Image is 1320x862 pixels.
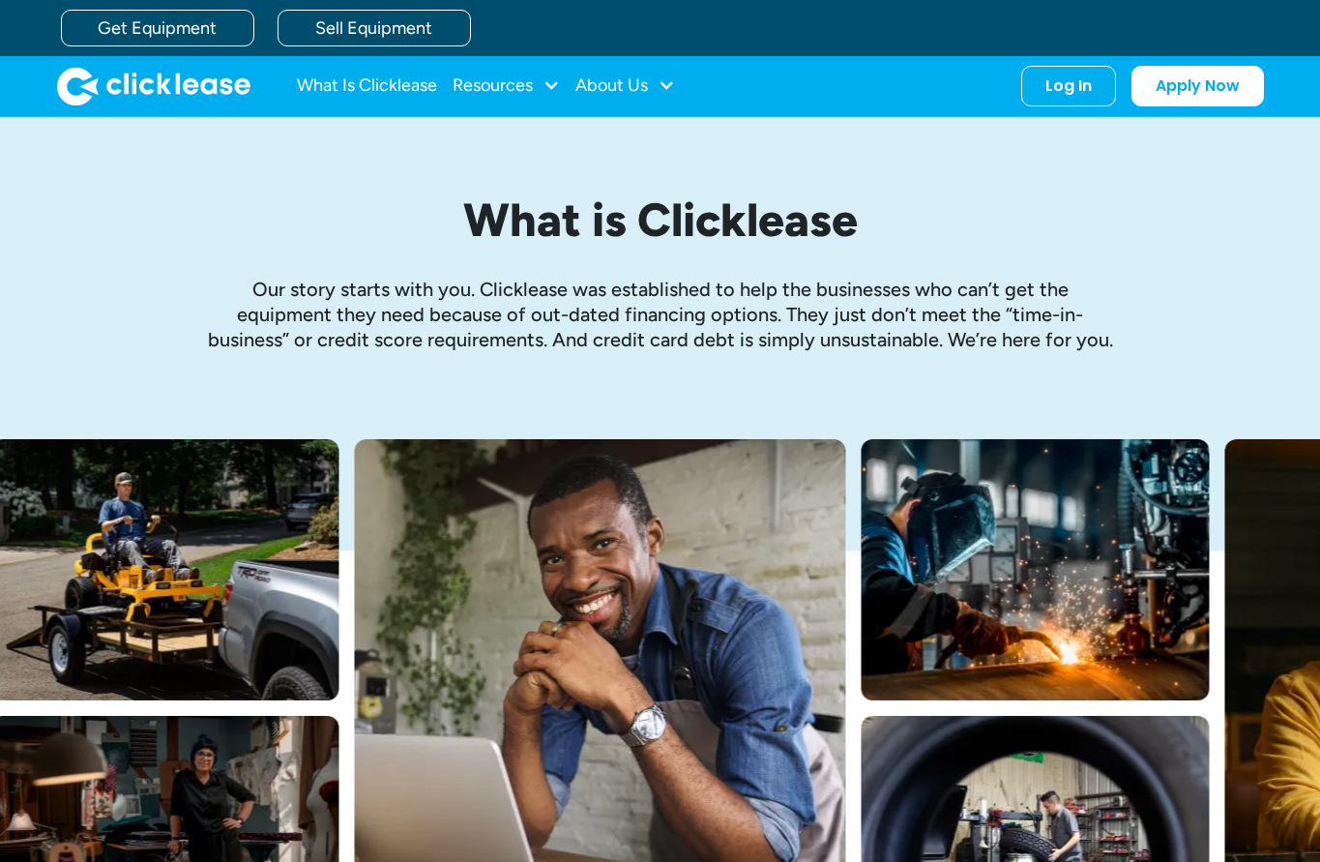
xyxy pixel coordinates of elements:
[1131,66,1264,106] a: Apply Now
[206,277,1115,352] p: Our story starts with you. Clicklease was established to help the businesses who can’t get the eq...
[297,67,437,105] a: What Is Clicklease
[206,194,1115,246] h1: What is Clicklease
[57,67,250,105] img: Clicklease logo
[61,10,254,46] a: Get Equipment
[861,439,1209,700] img: A welder in a large mask working on a large pipe
[57,67,250,105] a: home
[1045,76,1092,96] div: Log In
[278,10,471,46] a: Sell Equipment
[453,67,560,105] div: Resources
[575,67,675,105] div: About Us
